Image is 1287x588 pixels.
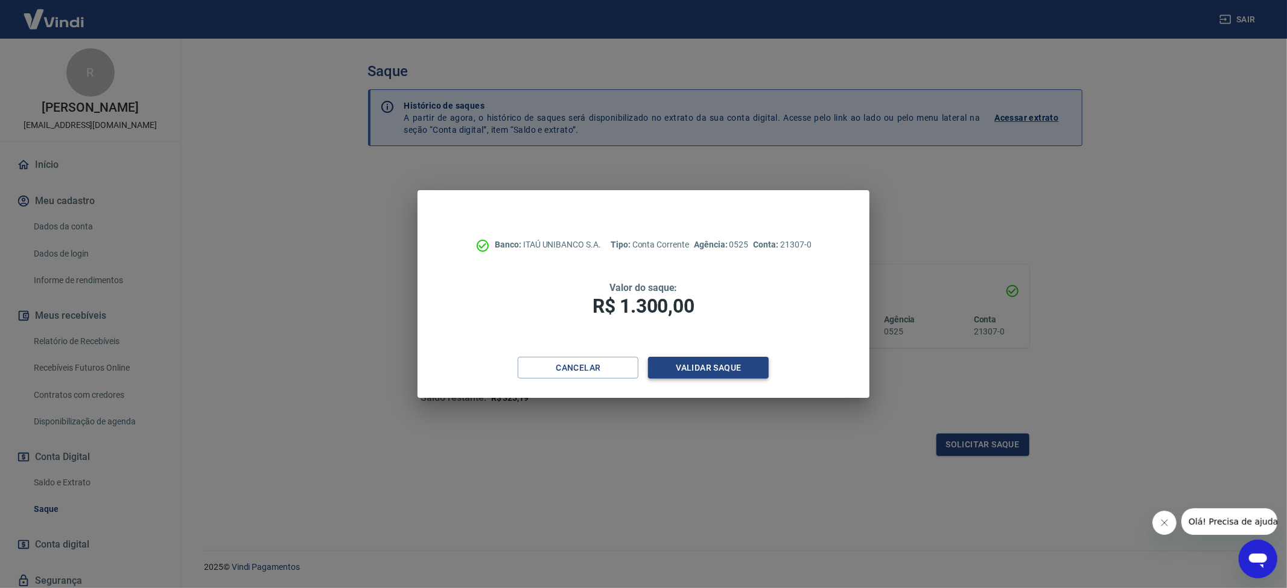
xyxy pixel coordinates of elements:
[593,295,694,318] span: R$ 1.300,00
[694,240,729,249] span: Agência:
[518,357,638,379] button: Cancelar
[753,238,811,251] p: 21307-0
[694,238,748,251] p: 0525
[1181,508,1277,535] iframe: Mensagem da empresa
[1239,540,1277,578] iframe: Botão para abrir a janela de mensagens
[609,282,677,293] span: Valor do saque:
[611,240,632,249] span: Tipo:
[611,238,689,251] p: Conta Corrente
[753,240,780,249] span: Conta:
[648,357,769,379] button: Validar saque
[495,240,523,249] span: Banco:
[1152,511,1177,535] iframe: Fechar mensagem
[7,8,101,18] span: Olá! Precisa de ajuda?
[495,238,601,251] p: ITAÚ UNIBANCO S.A.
